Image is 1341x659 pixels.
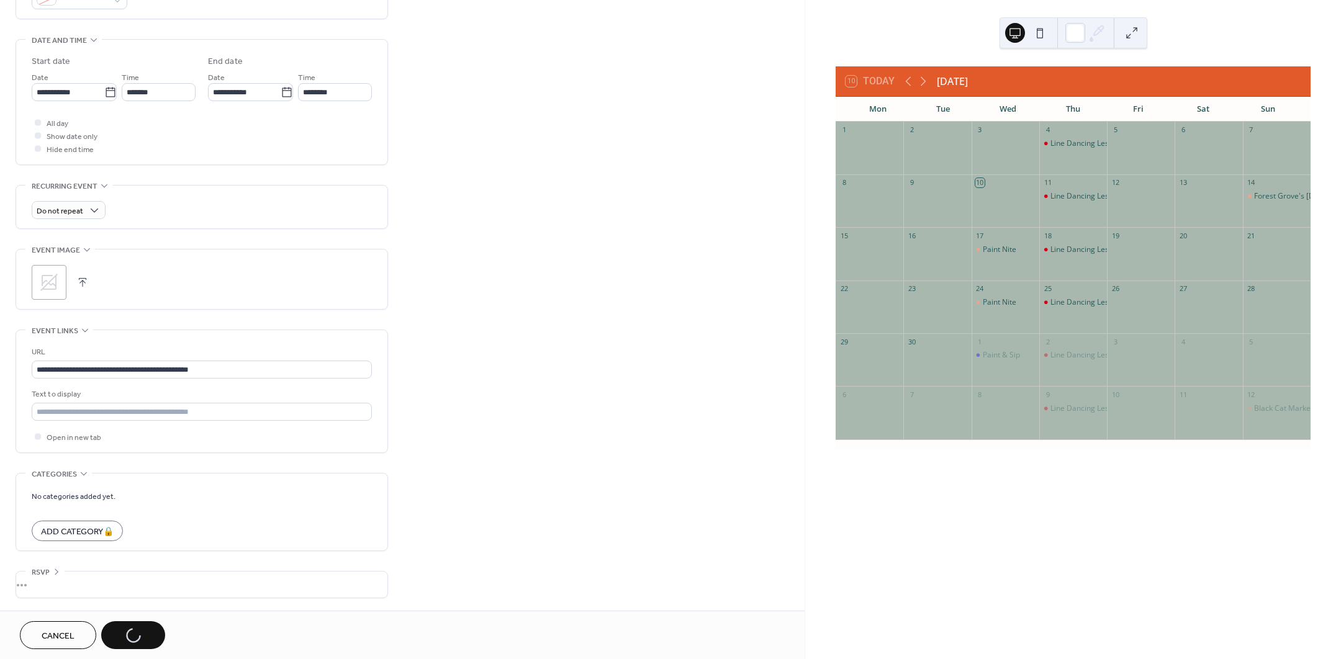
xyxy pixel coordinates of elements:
div: 7 [907,390,916,399]
div: 5 [1111,125,1120,135]
span: Date and time [32,34,87,47]
div: 8 [975,390,985,399]
div: Line Dancing Lessons with Dance Your Boots Off [1039,297,1107,308]
button: Cancel [20,621,96,649]
div: Thu [1041,97,1106,122]
div: 19 [1111,231,1120,240]
div: Line Dancing Lessons with Dance Your Boots Off [1050,138,1217,149]
div: Mon [846,97,911,122]
span: Recurring event [32,180,97,193]
div: 12 [1247,390,1256,399]
div: 7 [1247,125,1256,135]
div: Line Dancing Lessons with Dance Your Boots Off [1050,403,1217,414]
div: Paint Nite [983,244,1016,255]
div: 20 [1178,231,1188,240]
div: Forest Grove's [DATE] [1254,191,1330,202]
div: ••• [16,572,387,598]
span: Event links [32,325,78,338]
div: 24 [975,284,985,294]
div: Paint & Sip [972,350,1039,361]
div: 11 [1043,178,1052,187]
div: 27 [1178,284,1188,294]
div: Line Dancing Lessons with Dance Your Boots Off [1039,244,1107,255]
div: 26 [1111,284,1120,294]
div: Black Cat Market [1254,403,1313,414]
div: Sun [1235,97,1301,122]
div: Start date [32,55,70,68]
div: ; [32,265,66,300]
div: 22 [839,284,849,294]
span: Date [32,71,48,84]
div: 30 [907,337,916,346]
div: 21 [1247,231,1256,240]
div: Line Dancing Lessons with Dance Your Boots Off [1039,403,1107,414]
div: Line Dancing Lessons with Dance Your Boots Off [1050,244,1217,255]
div: 1 [839,125,849,135]
div: 4 [1178,337,1188,346]
div: 28 [1247,284,1256,294]
div: Line Dancing Lessons with Dance Your Boots Off [1039,138,1107,149]
div: 10 [975,178,985,187]
div: 9 [1043,390,1052,399]
span: Do not repeat [37,204,83,218]
div: 6 [1178,125,1188,135]
div: 8 [839,178,849,187]
div: 3 [1111,337,1120,346]
div: 25 [1043,284,1052,294]
div: Line Dancing Lessons with Dance Your Boots Off [1050,350,1217,361]
div: End date [208,55,243,68]
span: Open in new tab [47,431,101,444]
div: Line Dancing Lessons with Dance Your Boots Off [1050,191,1217,202]
div: 5 [1247,337,1256,346]
div: 12 [1111,178,1120,187]
div: 2 [1043,337,1052,346]
span: Cancel [42,630,74,643]
span: All day [47,117,68,130]
div: Tue [911,97,976,122]
span: Date [208,71,225,84]
span: Time [298,71,315,84]
div: Paint & Sip [983,350,1020,361]
div: 16 [907,231,916,240]
div: Sat [1171,97,1236,122]
span: Hide end time [47,143,94,156]
div: Line Dancing Lessons with Dance Your Boots Off [1039,350,1107,361]
div: 6 [839,390,849,399]
span: RSVP [32,566,50,579]
div: Black Cat Market [1243,403,1311,414]
span: No categories added yet. [32,490,115,503]
div: Text to display [32,388,369,401]
div: [DATE] [937,74,968,89]
div: 29 [839,337,849,346]
div: 15 [839,231,849,240]
div: Paint Nite [972,244,1039,255]
div: 4 [1043,125,1052,135]
div: 18 [1043,231,1052,240]
span: Categories [32,468,77,481]
div: URL [32,346,369,359]
div: 23 [907,284,916,294]
div: 10 [1111,390,1120,399]
div: Fri [1106,97,1171,122]
div: 3 [975,125,985,135]
div: 13 [1178,178,1188,187]
span: Time [122,71,139,84]
span: Show date only [47,130,97,143]
div: Paint Nite [983,297,1016,308]
div: Line Dancing Lessons with Dance Your Boots Off [1039,191,1107,202]
div: Paint Nite [972,297,1039,308]
span: Event image [32,244,80,257]
div: 17 [975,231,985,240]
div: 2 [907,125,916,135]
div: 14 [1247,178,1256,187]
div: 1 [975,337,985,346]
div: 9 [907,178,916,187]
div: Line Dancing Lessons with Dance Your Boots Off [1050,297,1217,308]
div: Forest Grove's Harvest Festival [1243,191,1311,202]
div: 11 [1178,390,1188,399]
div: Wed [975,97,1041,122]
